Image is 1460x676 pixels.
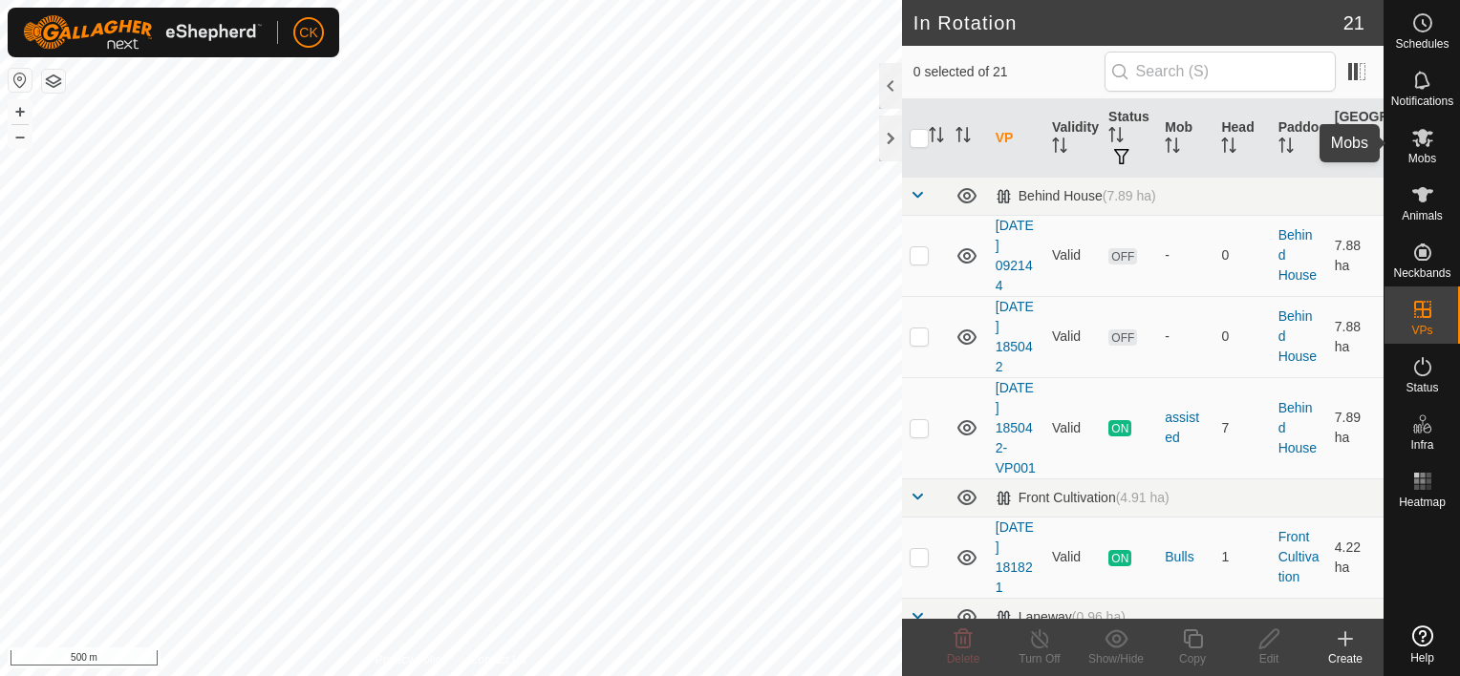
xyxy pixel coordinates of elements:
span: Delete [947,652,980,665]
span: Schedules [1395,38,1449,50]
div: Show/Hide [1078,650,1154,667]
div: Create [1307,650,1384,667]
a: [DATE] 185042-VP001 [996,380,1036,475]
td: Valid [1044,517,1101,598]
p-sorticon: Activate to sort [1278,140,1294,156]
h2: In Rotation [913,11,1343,34]
p-sorticon: Activate to sort [955,130,971,145]
span: Notifications [1391,95,1453,107]
a: Behind House [1278,227,1317,283]
th: VP [988,99,1044,178]
a: Privacy Policy [376,651,447,668]
span: Help [1410,652,1434,664]
td: 0 [1213,215,1270,296]
div: Behind House [996,188,1156,204]
span: ON [1108,550,1131,566]
td: 0 [1213,296,1270,377]
td: 7.89 ha [1327,377,1384,478]
th: Status [1101,99,1157,178]
button: – [9,125,32,148]
span: OFF [1108,329,1137,346]
p-sorticon: Activate to sort [1165,140,1180,156]
span: CK [299,23,317,43]
a: Behind House [1278,308,1317,364]
p-sorticon: Activate to sort [929,130,944,145]
td: 7.88 ha [1327,296,1384,377]
div: Front Cultivation [996,490,1170,506]
span: Heatmap [1399,496,1446,508]
p-sorticon: Activate to sort [1335,150,1350,165]
p-sorticon: Activate to sort [1052,140,1067,156]
div: Turn Off [1001,650,1078,667]
div: - [1165,245,1206,265]
span: (7.89 ha) [1103,188,1156,203]
td: Valid [1044,296,1101,377]
td: 4.22 ha [1327,517,1384,598]
a: [DATE] 092144 [996,218,1034,293]
p-sorticon: Activate to sort [1221,140,1236,156]
div: Bulls [1165,547,1206,567]
div: Laneway [996,609,1126,625]
a: [DATE] 181821 [996,519,1034,595]
span: Mobs [1408,153,1436,164]
span: Animals [1402,210,1443,222]
span: (0.96 ha) [1072,609,1126,624]
td: 7.88 ha [1327,215,1384,296]
span: ON [1108,420,1131,436]
a: Contact Us [470,651,526,668]
span: Status [1406,382,1438,393]
a: Behind House [1278,400,1317,455]
a: Front Cultivation [1278,529,1320,584]
td: Valid [1044,377,1101,478]
span: 0 selected of 21 [913,62,1105,82]
div: Edit [1231,650,1307,667]
div: Copy [1154,650,1231,667]
span: 21 [1343,9,1364,37]
a: [DATE] 185042 [996,299,1034,374]
span: (4.91 ha) [1116,490,1170,505]
td: 7 [1213,377,1270,478]
span: VPs [1411,325,1432,336]
button: Reset Map [9,69,32,92]
button: Map Layers [42,70,65,93]
img: Gallagher Logo [23,15,262,50]
a: Help [1385,618,1460,671]
span: Infra [1410,439,1433,451]
button: + [9,100,32,123]
p-sorticon: Activate to sort [1108,130,1124,145]
input: Search (S) [1105,52,1336,92]
span: Neckbands [1393,267,1450,279]
span: OFF [1108,248,1137,264]
th: Validity [1044,99,1101,178]
td: Valid [1044,215,1101,296]
div: - [1165,327,1206,347]
div: assisted [1165,408,1206,448]
th: Mob [1157,99,1213,178]
td: 1 [1213,517,1270,598]
th: [GEOGRAPHIC_DATA] Area [1327,99,1384,178]
th: Head [1213,99,1270,178]
th: Paddock [1271,99,1327,178]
